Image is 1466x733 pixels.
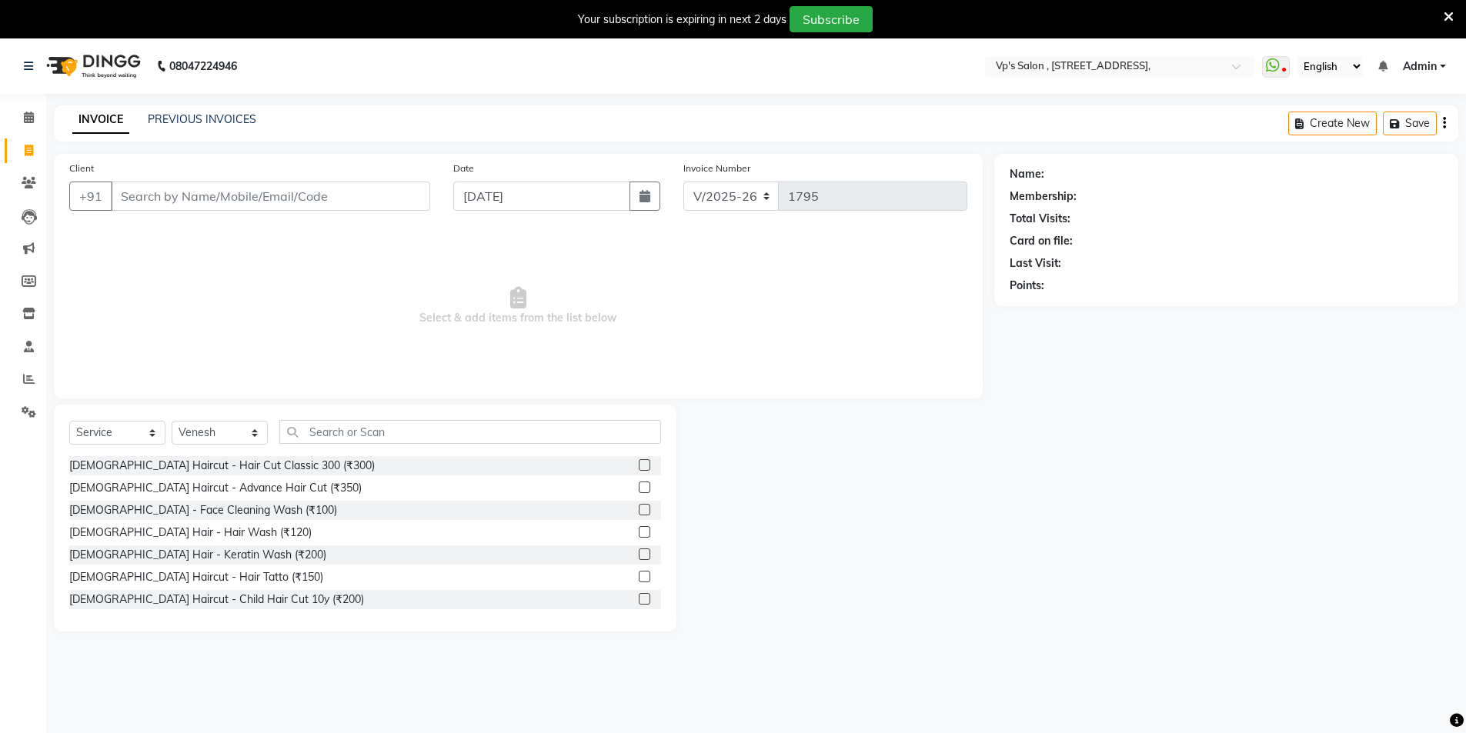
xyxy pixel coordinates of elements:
label: Date [453,162,474,175]
button: Subscribe [790,6,873,32]
div: Name: [1010,166,1044,182]
button: +91 [69,182,112,211]
a: INVOICE [72,106,129,134]
img: logo [39,45,145,88]
div: [DEMOGRAPHIC_DATA] Haircut - Hair Cut Classic 300 (₹300) [69,458,375,474]
input: Search by Name/Mobile/Email/Code [111,182,430,211]
div: Card on file: [1010,233,1073,249]
span: Select & add items from the list below [69,229,967,383]
button: Create New [1288,112,1377,135]
label: Invoice Number [683,162,750,175]
a: PREVIOUS INVOICES [148,112,256,126]
div: Membership: [1010,188,1077,205]
div: [DEMOGRAPHIC_DATA] Haircut - Advance Hair Cut (₹350) [69,480,362,496]
div: [DEMOGRAPHIC_DATA] Hair - Hair Wash (₹120) [69,525,312,541]
div: Total Visits: [1010,211,1070,227]
div: Your subscription is expiring in next 2 days [578,12,786,28]
label: Client [69,162,94,175]
div: [DEMOGRAPHIC_DATA] - Face Cleaning Wash (₹100) [69,502,337,518]
span: Admin [1403,58,1437,75]
div: [DEMOGRAPHIC_DATA] Haircut - Hair Tatto (₹150) [69,569,323,585]
div: Last Visit: [1010,255,1061,272]
button: Save [1383,112,1437,135]
div: Points: [1010,278,1044,294]
input: Search or Scan [279,420,661,444]
b: 08047224946 [169,45,237,88]
div: [DEMOGRAPHIC_DATA] Haircut - Child Hair Cut 10y (₹200) [69,591,364,608]
div: [DEMOGRAPHIC_DATA] Hair - Keratin Wash (₹200) [69,547,326,563]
